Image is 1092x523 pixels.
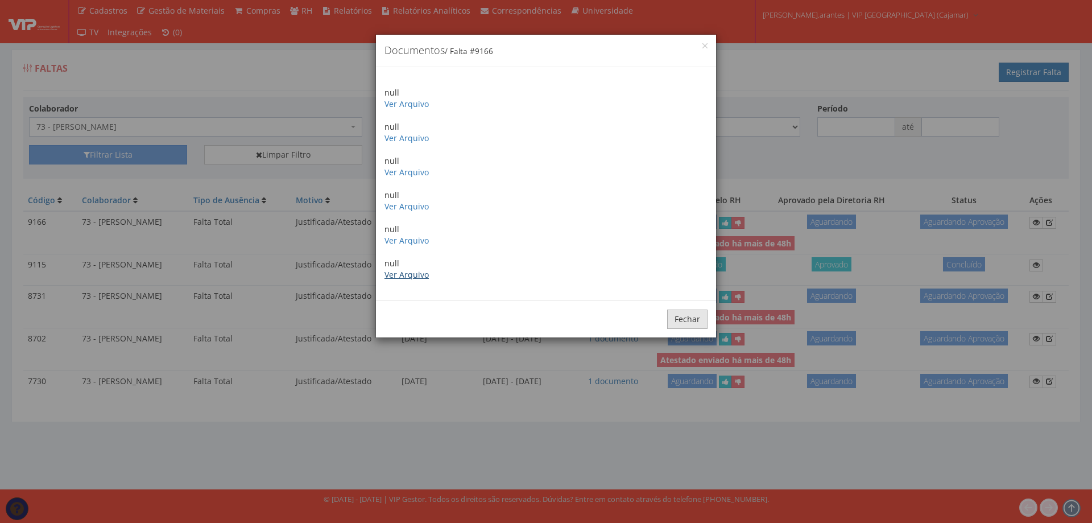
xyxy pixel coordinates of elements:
h4: Documentos [384,43,708,58]
p: null [384,224,708,246]
a: Ver Arquivo [384,133,429,143]
a: Ver Arquivo [384,269,429,280]
a: Ver Arquivo [384,235,429,246]
small: / Falta # [445,46,493,56]
p: null [384,87,708,110]
span: 9166 [475,46,493,56]
a: Ver Arquivo [384,201,429,212]
p: null [384,190,708,212]
p: null [384,121,708,144]
a: Ver Arquivo [384,167,429,178]
a: Ver Arquivo [384,98,429,109]
p: null [384,258,708,281]
p: null [384,155,708,178]
button: Fechar [667,310,708,329]
button: Close [702,43,708,48]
